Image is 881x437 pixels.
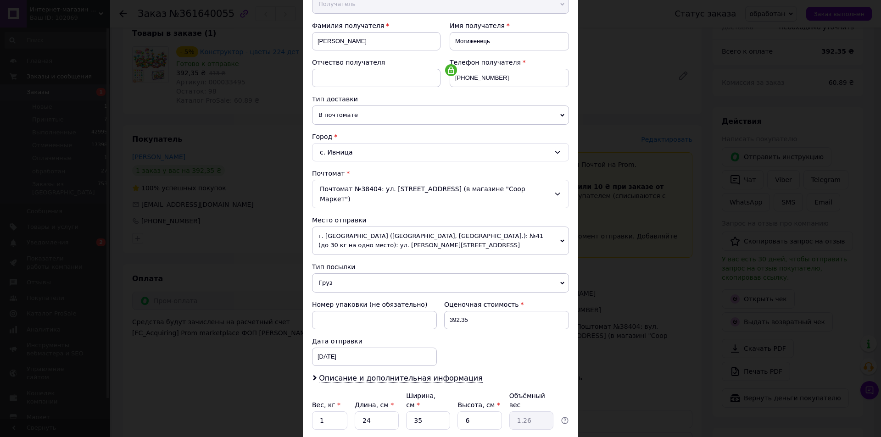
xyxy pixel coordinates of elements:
[444,300,569,309] div: Оценочная стоимость
[312,143,569,161] div: с. Ивница
[450,22,505,29] span: Имя получателя
[312,22,384,29] span: Фамилия получателя
[457,401,500,409] label: Высота, см
[450,59,521,66] span: Телефон получателя
[450,69,569,87] input: +380
[319,374,483,383] span: Описание и дополнительная информация
[509,391,553,409] div: Объёмный вес
[312,105,569,125] span: В почтомате
[312,337,437,346] div: Дата отправки
[312,59,385,66] span: Отчество получателя
[312,95,358,103] span: Тип доставки
[406,392,435,409] label: Ширина, см
[312,401,340,409] label: Вес, кг
[355,401,394,409] label: Длина, см
[312,132,569,141] div: Город
[312,273,569,293] span: Груз
[312,227,569,255] span: г. [GEOGRAPHIC_DATA] ([GEOGRAPHIC_DATA], [GEOGRAPHIC_DATA].): №41 (до 30 кг на одно место): ул. [...
[312,300,437,309] div: Номер упаковки (не обязательно)
[312,169,569,178] div: Почтомат
[312,216,367,224] span: Место отправки
[312,263,355,271] span: Тип посылки
[312,180,569,208] div: Почтомат №38404: ул. [STREET_ADDRESS] (в магазине "Coop Маркет")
